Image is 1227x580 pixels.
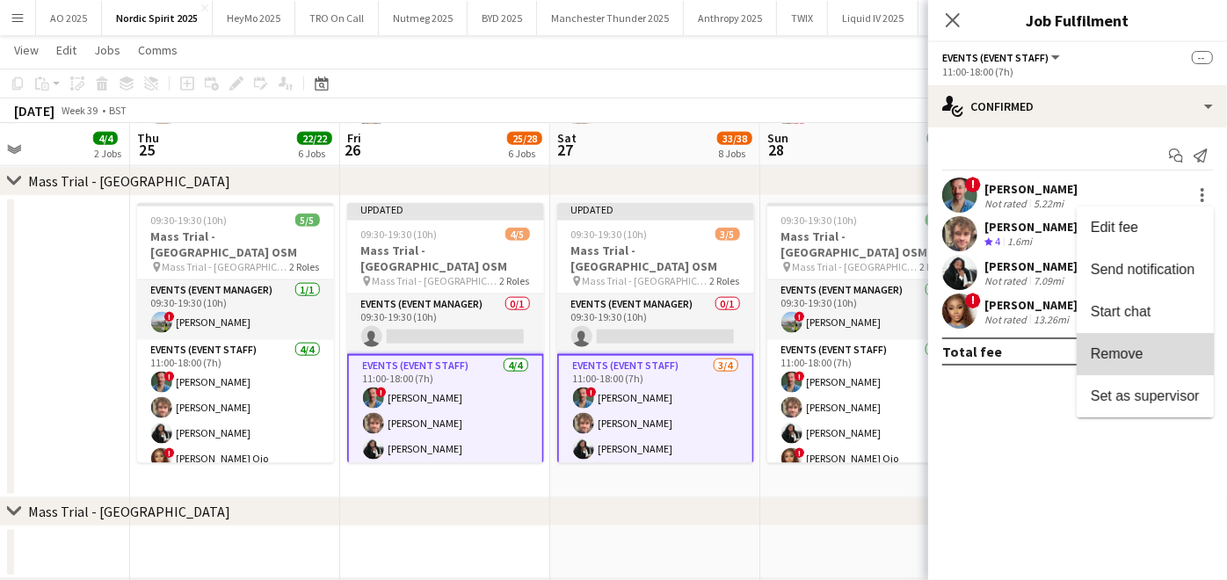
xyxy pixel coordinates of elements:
span: Edit fee [1091,220,1138,235]
button: Remove [1077,333,1214,375]
span: Start chat [1091,304,1151,319]
button: Send notification [1077,249,1214,291]
span: Set as supervisor [1091,388,1200,403]
button: Set as supervisor [1077,375,1214,417]
button: Edit fee [1077,207,1214,249]
button: Start chat [1077,291,1214,333]
span: Remove [1091,346,1144,361]
span: Send notification [1091,262,1194,277]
